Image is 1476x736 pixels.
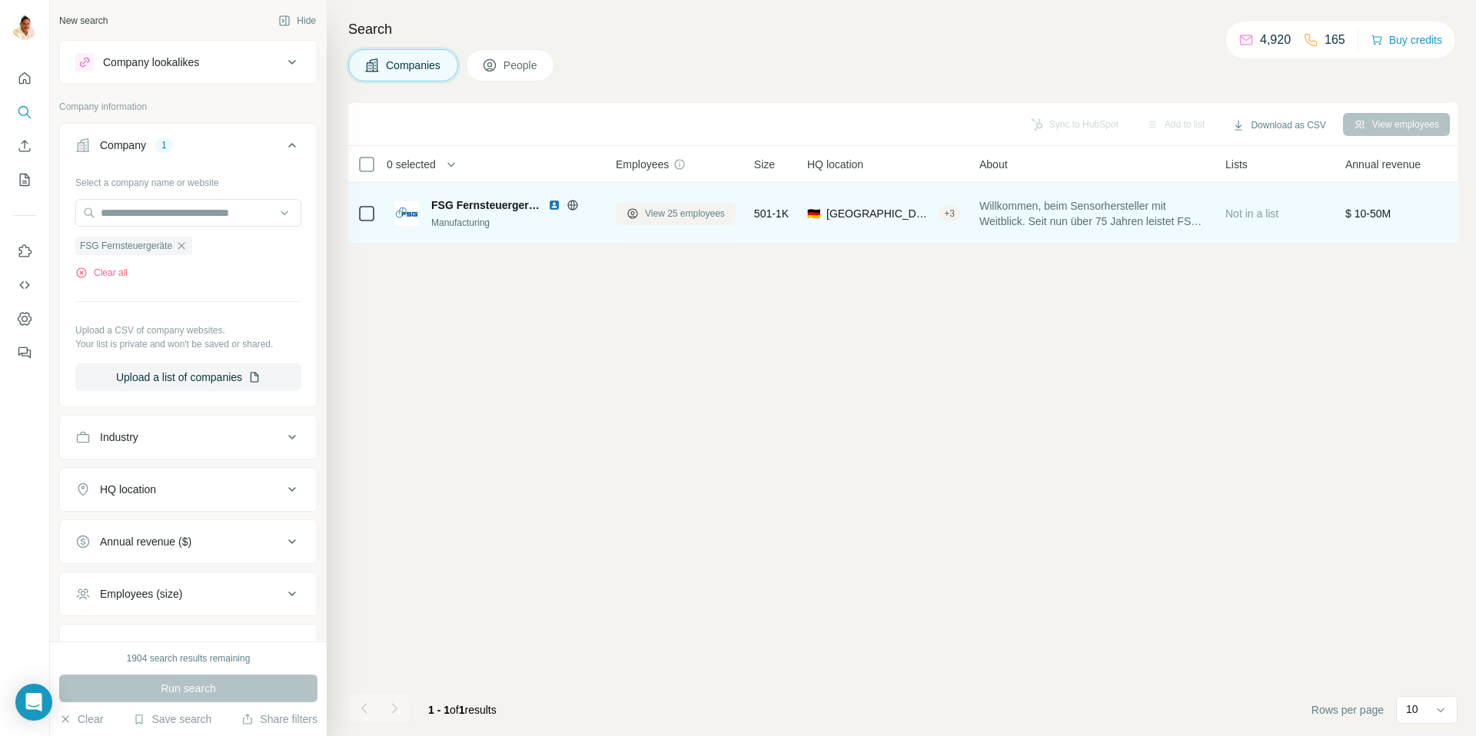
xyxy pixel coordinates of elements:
[60,628,317,665] button: Technologies
[100,586,182,602] div: Employees (size)
[100,429,138,445] div: Industry
[100,638,163,654] div: Technologies
[387,157,436,172] span: 0 selected
[59,100,317,114] p: Company information
[133,711,211,727] button: Save search
[12,339,37,366] button: Feedback
[979,157,1008,172] span: About
[459,704,465,716] span: 1
[1225,157,1248,172] span: Lists
[1311,702,1384,718] span: Rows per page
[428,704,450,716] span: 1 - 1
[60,575,317,612] button: Employees (size)
[59,711,103,727] button: Clear
[100,534,191,549] div: Annual revenue ($)
[12,305,37,333] button: Dashboard
[60,44,317,81] button: Company lookalikes
[100,482,156,497] div: HQ location
[754,206,789,221] span: 501-1K
[504,58,539,73] span: People
[979,198,1207,229] span: Willkommen, beim Sensorhersteller mit Weitblick. Seit nun über 75 Jahren leistet FSG Fernsteuerge...
[59,14,108,28] div: New search
[75,323,301,337] p: Upload a CSV of company websites.
[348,18,1458,40] h4: Search
[1345,207,1391,220] span: $ 10-50M
[1222,114,1336,137] button: Download as CSV
[75,266,128,280] button: Clear all
[12,15,37,40] img: Avatar
[1260,31,1291,49] p: 4,920
[754,157,775,172] span: Size
[431,197,540,213] span: FSG Fernsteuergeräte
[616,202,736,225] button: View 25 employees
[75,363,301,391] button: Upload a list of companies
[268,9,327,32] button: Hide
[60,419,317,456] button: Industry
[394,201,419,226] img: Logo of FSG Fernsteuergeräte
[60,471,317,508] button: HQ location
[12,271,37,299] button: Use Surfe API
[12,65,37,92] button: Quick start
[12,166,37,194] button: My lists
[548,199,560,211] img: LinkedIn logo
[100,138,146,153] div: Company
[60,127,317,170] button: Company1
[127,651,251,665] div: 1904 search results remaining
[1345,157,1421,172] span: Annual revenue
[807,157,863,172] span: HQ location
[386,58,442,73] span: Companies
[12,98,37,126] button: Search
[826,206,932,221] span: [GEOGRAPHIC_DATA], [GEOGRAPHIC_DATA]
[645,207,725,220] span: View 25 employees
[428,704,497,716] span: results
[807,206,820,221] span: 🇩🇪
[60,523,317,560] button: Annual revenue ($)
[12,132,37,160] button: Enrich CSV
[75,170,301,190] div: Select a company name or website
[431,216,597,230] div: Manufacturing
[450,704,459,716] span: of
[1406,701,1418,717] p: 10
[1325,31,1345,49] p: 165
[1371,29,1442,51] button: Buy credits
[1225,207,1278,220] span: Not in a list
[155,138,173,152] div: 1
[938,207,961,220] div: + 3
[80,239,172,253] span: FSG Fernsteuergeräte
[12,237,37,265] button: Use Surfe on LinkedIn
[15,684,52,721] div: Open Intercom Messenger
[75,337,301,351] p: Your list is private and won't be saved or shared.
[616,157,669,172] span: Employees
[241,711,317,727] button: Share filters
[103,55,199,70] div: Company lookalikes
